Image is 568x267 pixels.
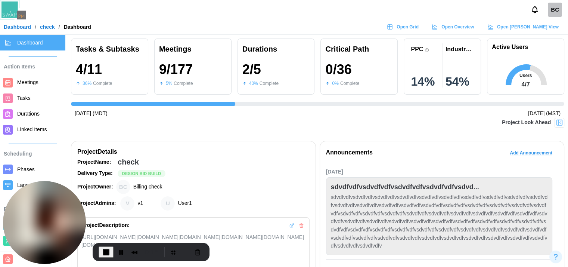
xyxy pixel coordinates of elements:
[484,21,564,33] a: Open [PERSON_NAME] View
[77,184,113,190] strong: Project Owner:
[332,80,338,87] div: 0 %
[411,46,423,53] div: PPC
[504,147,558,159] button: Add Announcement
[122,170,161,177] span: Design Bid Build
[77,200,116,206] strong: Project Admins:
[325,43,393,55] div: Critical Path
[383,21,424,33] a: Open Grid
[120,196,134,211] div: v1
[75,110,108,118] div: [DATE] (MDT)
[497,22,559,32] span: Open [PERSON_NAME] View
[260,80,279,87] div: Complete
[17,126,47,132] span: Linked Items
[325,62,351,77] div: 0 / 36
[77,158,115,166] div: Project Name:
[397,22,419,32] span: Open Grid
[77,169,115,178] div: Delivery Type:
[528,110,561,118] div: [DATE] (MST)
[4,24,31,30] a: Dashboard
[64,24,91,30] div: Dashboard
[340,80,359,87] div: Complete
[17,40,43,46] span: Dashboard
[502,119,551,127] div: Project Look Ahead
[17,111,40,117] span: Durations
[137,199,143,208] div: v1
[411,76,439,88] div: 14 %
[548,3,562,17] a: Billing check
[556,119,563,126] img: Project Look Ahead Button
[428,21,480,33] a: Open Overview
[161,196,175,211] div: User1
[326,148,373,157] div: Announcements
[116,180,130,194] div: Billing check
[510,148,552,158] span: Add Announcement
[81,233,305,249] div: [URL][DOMAIN_NAME][DOMAIN_NAME][DOMAIN_NAME][DOMAIN_NAME][DOMAIN_NAME][DOMAIN_NAME][DOMAIN_NAME][...
[40,24,55,30] a: check
[331,182,479,193] div: sdvdfvdfvsdvdfvdfvsdvdfvdfvsdvdfvdfvsdvd...
[17,79,38,85] span: Meetings
[77,147,310,157] div: Project Details
[326,168,553,176] div: [DATE]
[133,183,162,191] div: Billing check
[242,62,261,77] div: 2 / 5
[81,221,130,230] div: Project Description:
[76,62,102,77] div: 4 / 11
[174,80,193,87] div: Complete
[331,193,548,250] div: sdvdfvdfvsdvdfvdfvsdvdfvdfvsdvdfvdfvsdvdfvdfvsdvdfvdfvsdvdfvdfvsdvdfvdfvsdvdfvdfvsdvdfvdfvsdvdfvd...
[441,22,474,32] span: Open Overview
[242,43,310,55] div: Durations
[17,95,31,101] span: Tasks
[159,62,193,77] div: 9 / 177
[17,166,35,172] span: Phases
[548,3,562,17] div: BC
[446,46,474,53] div: Industry PPC
[93,80,112,87] div: Complete
[159,43,227,55] div: Meetings
[446,76,474,88] div: 54 %
[83,80,91,87] div: 36 %
[59,24,60,30] div: /
[76,43,143,55] div: Tasks & Subtasks
[492,43,528,51] h1: Active Users
[118,156,139,168] div: check
[166,80,172,87] div: 5 %
[528,3,541,16] button: Notifications
[249,80,258,87] div: 40 %
[178,199,192,208] div: User1
[35,24,36,30] div: /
